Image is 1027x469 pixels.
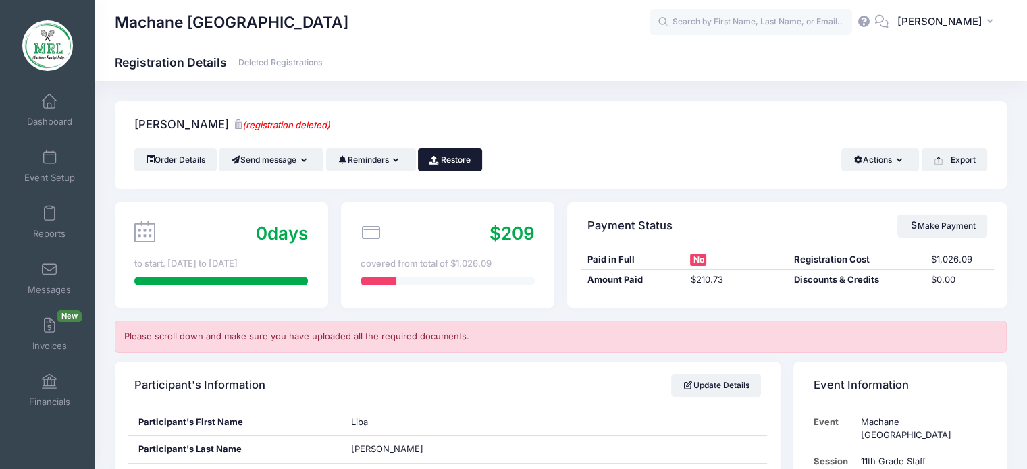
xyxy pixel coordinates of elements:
span: Invoices [32,340,67,352]
div: Participant's First Name [128,409,342,436]
button: Reminders [326,148,416,171]
span: New [57,310,82,322]
div: $210.73 [684,273,787,287]
button: Actions [841,148,919,171]
h1: Machane [GEOGRAPHIC_DATA] [115,7,348,38]
a: Update Details [671,374,761,397]
div: Amount Paid [581,273,684,287]
a: InvoicesNew [18,310,82,358]
span: Liba [351,416,368,427]
a: Restore [418,148,482,171]
a: Event Setup [18,142,82,190]
span: Reports [33,228,65,240]
span: Financials [29,396,70,408]
div: Discounts & Credits [787,273,925,287]
div: Participant's Last Name [128,436,342,463]
a: Messages [18,254,82,302]
span: No [690,254,706,266]
a: Reports [18,198,82,246]
span: [PERSON_NAME] [897,14,982,29]
div: $1,026.09 [925,253,994,267]
span: Messages [28,284,71,296]
h4: Event Information [814,366,909,404]
div: Please scroll down and make sure you have uploaded all the required documents. [115,321,1007,353]
h4: [PERSON_NAME] [134,106,330,144]
a: Deleted Registrations [238,58,323,68]
a: Order Details [134,148,217,171]
button: [PERSON_NAME] [889,7,1007,38]
h4: Participant's Information [134,366,265,404]
img: Machane Racket Lake [22,20,73,71]
div: $0.00 [925,273,994,287]
span: $209 [490,223,535,244]
a: Dashboard [18,86,82,134]
div: covered from total of $1,026.09 [361,257,534,271]
h4: Payment Status [587,206,673,245]
span: Event Setup [24,172,75,184]
span: Dashboard [27,116,72,128]
a: Make Payment [897,215,987,238]
span: [PERSON_NAME] [351,443,423,454]
small: (registration deleted) [234,119,330,131]
div: Registration Cost [787,253,925,267]
button: Send message [219,148,323,171]
td: Machane [GEOGRAPHIC_DATA] [854,409,986,449]
div: days [256,220,308,246]
input: Search by First Name, Last Name, or Email... [650,9,852,36]
h1: Registration Details [115,55,323,70]
button: Export [922,148,987,171]
td: Event [814,409,855,449]
span: 0 [256,223,267,244]
a: Financials [18,366,82,414]
div: Paid in Full [581,253,684,267]
div: to start. [DATE] to [DATE] [134,257,308,271]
